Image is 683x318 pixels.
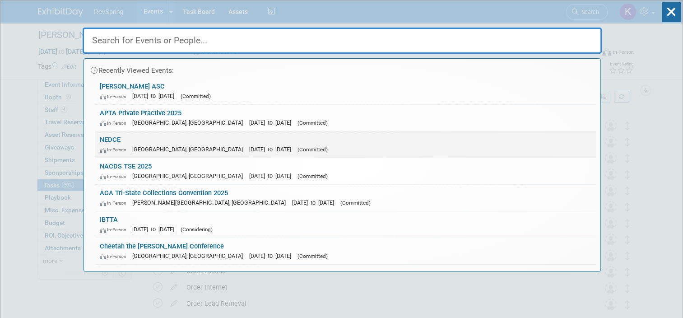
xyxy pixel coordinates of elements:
span: [DATE] to [DATE] [132,226,179,233]
span: (Committed) [297,173,328,179]
input: Search for Events or People... [83,28,602,54]
span: In-Person [100,200,130,206]
a: [PERSON_NAME] ASC In-Person [DATE] to [DATE] (Committed) [95,78,596,104]
a: Cheetah the [PERSON_NAME] Conference In-Person [GEOGRAPHIC_DATA], [GEOGRAPHIC_DATA] [DATE] to [DA... [95,238,596,264]
a: NEDCE In-Person [GEOGRAPHIC_DATA], [GEOGRAPHIC_DATA] [DATE] to [DATE] (Committed) [95,131,596,158]
span: (Committed) [340,200,371,206]
span: In-Person [100,173,130,179]
span: In-Person [100,227,130,233]
span: [PERSON_NAME][GEOGRAPHIC_DATA], [GEOGRAPHIC_DATA] [132,199,290,206]
a: ACA Tri-State Collections Convention 2025 In-Person [PERSON_NAME][GEOGRAPHIC_DATA], [GEOGRAPHIC_D... [95,185,596,211]
span: In-Person [100,94,130,99]
span: In-Person [100,147,130,153]
span: (Committed) [297,120,328,126]
span: (Committed) [297,253,328,259]
span: [DATE] to [DATE] [249,119,296,126]
span: [GEOGRAPHIC_DATA], [GEOGRAPHIC_DATA] [132,119,247,126]
a: IBTTA In-Person [DATE] to [DATE] (Considering) [95,211,596,238]
span: [GEOGRAPHIC_DATA], [GEOGRAPHIC_DATA] [132,253,247,259]
span: (Committed) [297,146,328,153]
a: NACDS TSE 2025 In-Person [GEOGRAPHIC_DATA], [GEOGRAPHIC_DATA] [DATE] to [DATE] (Committed) [95,158,596,184]
span: [GEOGRAPHIC_DATA], [GEOGRAPHIC_DATA] [132,146,247,153]
a: APTA Private Practive 2025 In-Person [GEOGRAPHIC_DATA], [GEOGRAPHIC_DATA] [DATE] to [DATE] (Commi... [95,105,596,131]
div: Recently Viewed Events: [88,59,596,78]
span: [DATE] to [DATE] [132,93,179,99]
span: [DATE] to [DATE] [249,146,296,153]
span: (Considering) [181,226,213,233]
span: (Committed) [181,93,211,99]
span: [GEOGRAPHIC_DATA], [GEOGRAPHIC_DATA] [132,173,247,179]
span: In-Person [100,253,130,259]
span: [DATE] to [DATE] [249,173,296,179]
span: [DATE] to [DATE] [249,253,296,259]
span: In-Person [100,120,130,126]
span: [DATE] to [DATE] [292,199,339,206]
